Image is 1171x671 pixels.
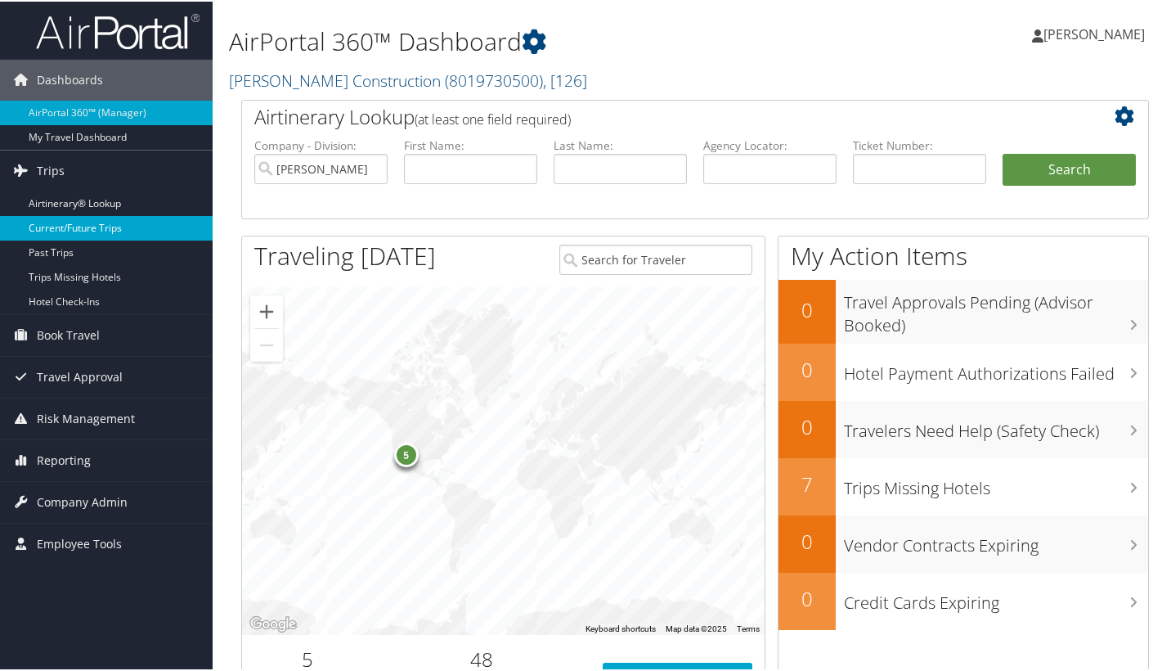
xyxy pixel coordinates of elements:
[1032,8,1161,57] a: [PERSON_NAME]
[404,136,537,152] label: First Name:
[666,623,727,632] span: Map data ©2025
[703,136,837,152] label: Agency Locator:
[844,281,1148,335] h3: Travel Approvals Pending (Advisor Booked)
[37,397,135,438] span: Risk Management
[844,410,1148,441] h3: Travelers Need Help (Safety Check)
[844,582,1148,613] h3: Credit Cards Expiring
[778,526,836,554] h2: 0
[778,295,836,322] h2: 0
[254,237,436,272] h1: Traveling [DATE]
[37,522,122,563] span: Employee Tools
[778,278,1148,341] a: 0Travel Approvals Pending (Advisor Booked)
[778,412,836,439] h2: 0
[778,514,1148,571] a: 0Vendor Contracts Expiring
[254,101,1061,129] h2: Airtinerary Lookup
[37,58,103,99] span: Dashboards
[445,68,543,90] span: ( 8019730500 )
[778,237,1148,272] h1: My Action Items
[229,23,850,57] h1: AirPortal 360™ Dashboard
[554,136,687,152] label: Last Name:
[246,612,300,633] a: Open this area in Google Maps (opens a new window)
[778,354,836,382] h2: 0
[778,399,1148,457] a: 0Travelers Need Help (Safety Check)
[1003,152,1136,185] button: Search
[37,480,128,521] span: Company Admin
[778,469,836,497] h2: 7
[559,243,752,273] input: Search for Traveler
[778,457,1148,514] a: 7Trips Missing Hotels
[844,525,1148,556] h3: Vendor Contracts Expiring
[37,355,123,396] span: Travel Approval
[37,439,91,480] span: Reporting
[844,353,1148,384] h3: Hotel Payment Authorizations Failed
[36,11,200,49] img: airportal-logo.png
[737,623,760,632] a: Terms (opens in new tab)
[778,583,836,611] h2: 0
[844,467,1148,498] h3: Trips Missing Hotels
[415,109,571,127] span: (at least one field required)
[250,327,283,360] button: Zoom out
[254,136,388,152] label: Company - Division:
[393,440,418,465] div: 5
[543,68,587,90] span: , [ 126 ]
[229,68,587,90] a: [PERSON_NAME] Construction
[37,149,65,190] span: Trips
[1043,24,1145,42] span: [PERSON_NAME]
[853,136,986,152] label: Ticket Number:
[585,622,656,633] button: Keyboard shortcuts
[250,294,283,326] button: Zoom in
[778,571,1148,628] a: 0Credit Cards Expiring
[778,342,1148,399] a: 0Hotel Payment Authorizations Failed
[246,612,300,633] img: Google
[37,313,100,354] span: Book Travel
